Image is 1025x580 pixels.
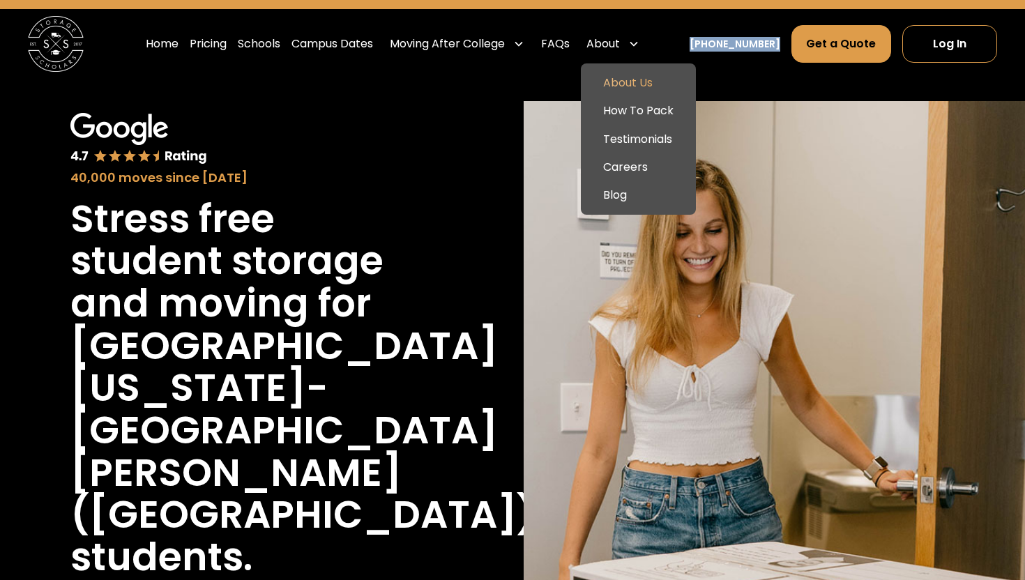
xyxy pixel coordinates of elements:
a: Get a Quote [791,25,890,63]
a: Careers [586,153,690,181]
nav: About [581,63,696,215]
div: About [581,24,645,63]
a: Campus Dates [291,24,373,63]
div: About [586,36,620,52]
h1: students. [70,536,252,579]
a: [PHONE_NUMBER] [690,37,780,52]
a: Schools [238,24,280,63]
img: Storage Scholars main logo [28,16,84,72]
a: Testimonials [586,125,690,153]
a: Log In [902,25,997,63]
a: home [28,16,84,72]
img: Google 4.7 star rating [70,113,208,165]
h1: Stress free student storage and moving for [70,198,432,325]
div: 40,000 moves since [DATE] [70,168,432,187]
a: FAQs [541,24,570,63]
h1: [GEOGRAPHIC_DATA][US_STATE]-[GEOGRAPHIC_DATA][PERSON_NAME] ([GEOGRAPHIC_DATA]) [70,325,536,536]
div: Moving After College [390,36,505,52]
a: About Us [586,69,690,97]
a: How To Pack [586,97,690,125]
a: Pricing [190,24,227,63]
a: Home [146,24,179,63]
div: Moving After College [384,24,530,63]
a: Blog [586,181,690,209]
